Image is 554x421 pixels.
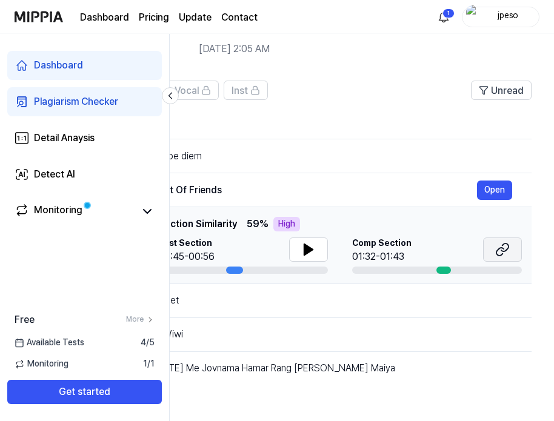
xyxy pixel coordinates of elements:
span: Comp Section [352,237,412,250]
a: Detect AI [7,160,162,189]
div: jpeso [484,10,532,23]
span: 1 / 1 [143,358,155,370]
a: Pricing [139,10,169,25]
button: profilejpeso [462,7,539,27]
div: 1 [442,8,455,18]
a: Dashboard [80,10,129,25]
button: Unread [471,81,532,100]
div: Carpe diem [153,149,512,164]
a: Monitoring [15,203,135,220]
button: Get started [7,380,162,404]
div: Detail Anaysis [34,131,95,145]
div: Upset [153,293,512,308]
div: Monitoring [34,203,82,220]
button: 알림1 [434,7,453,27]
span: Test Section [158,237,215,250]
span: Vocal [175,84,199,98]
span: Monitoring [15,358,68,370]
a: More [126,314,155,325]
div: Dashboard [34,58,83,73]
button: Vocal [167,81,219,100]
div: Best Of Friends [153,183,477,197]
button: Inst [224,81,268,100]
button: Open [477,181,512,200]
span: Inst [232,84,248,98]
span: Available Tests [15,337,84,349]
span: 4 / 5 [141,337,155,349]
img: 알림 [436,10,451,24]
a: Contact [221,10,258,25]
div: El Wiwi [153,327,512,342]
div: Detect AI [34,167,75,182]
th: Title [153,110,532,139]
span: Unread [491,84,524,98]
div: 01:32-01:43 [352,250,412,264]
div: High [273,217,300,231]
a: Detail Anaysis [7,124,162,153]
span: Section Similarity [158,217,237,231]
h2: [DATE] 2:05 AM [199,42,461,56]
span: 59 % [247,217,269,231]
a: Plagiarism Checker [7,87,162,116]
a: Update [179,10,212,25]
div: 00:45-00:56 [158,250,215,264]
a: Dashboard [7,51,162,80]
div: [DATE] Me Jovnama Hamar Rang [PERSON_NAME] Maiya [153,361,512,376]
img: profile [466,5,481,29]
span: Free [15,313,35,327]
div: Plagiarism Checker [34,94,118,109]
